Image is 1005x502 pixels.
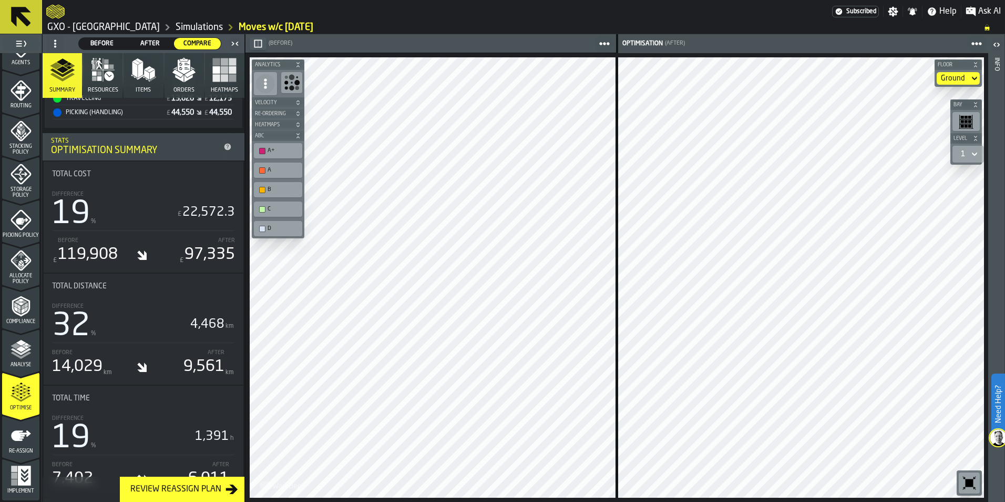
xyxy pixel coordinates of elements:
[52,170,91,178] span: Total Cost
[177,204,235,221] div: 22,572.3
[250,37,266,50] button: button-
[620,40,663,47] div: Optimisation
[2,187,39,198] span: Storage Policy
[2,405,39,411] span: Optimise
[58,245,118,264] div: 119,908
[2,329,39,372] li: menu Analyse
[252,141,304,160] div: button-toolbar-undefined
[126,483,225,496] div: Review Reassign Plan
[126,37,174,50] label: button-switch-multi-After
[91,443,96,449] span: %
[228,37,242,50] label: button-toggle-Close me
[78,37,126,50] label: button-switch-multi-Before
[52,170,235,178] div: Title
[167,95,170,103] span: £
[173,87,194,94] span: Orders
[665,40,685,47] span: (After)
[53,108,166,117] div: Picking (Handling)
[252,130,304,141] button: button-
[253,62,293,68] span: Analytics
[252,160,304,180] div: button-toolbar-undefined
[2,114,39,156] li: menu Stacking Policy
[2,286,39,328] li: menu Compliance
[957,470,982,496] div: button-toolbar-undefined
[2,233,39,238] span: Picking Policy
[253,111,293,117] span: Re-Ordering
[978,5,1001,18] span: Ask AI
[252,475,311,496] a: logo-header
[51,145,219,156] div: Optimisation Summary
[44,386,243,497] div: stat-Total Time
[884,6,903,17] label: button-toggle-Settings
[268,147,299,154] div: A+
[58,235,78,244] label: Before
[52,357,102,376] div: 14,029
[218,235,235,244] label: After
[268,186,299,193] div: B
[239,22,313,33] a: link-to-/wh/i/a3c616c1-32a4-47e6-8ca0-af4465b04030/simulations/537b5887-38e0-42bd-9e22-5dee30fecb26
[922,5,961,18] label: button-toggle-Help
[279,70,304,97] div: button-toolbar-undefined
[941,74,965,83] div: DropdownMenuValue-default-floor
[52,189,84,198] label: Difference
[83,39,121,48] span: Before
[47,22,160,33] a: link-to-/wh/i/a3c616c1-32a4-47e6-8ca0-af4465b04030
[52,423,191,455] div: 19
[136,87,151,94] span: Items
[252,180,304,199] div: button-toolbar-undefined
[2,200,39,242] li: menu Picking Policy
[961,475,978,491] svg: Reset zoom and position
[49,87,75,94] span: Summary
[950,110,982,133] div: button-toolbar-undefined
[252,108,304,119] button: button-
[989,36,1004,55] label: button-toggle-Open
[190,316,235,333] div: 4,468
[951,136,970,142] span: Level
[46,21,1001,34] nav: Breadcrumb
[52,311,186,343] div: 32
[253,133,293,139] span: ABC
[52,394,235,403] div: Title
[936,62,970,68] span: Floor
[204,109,208,117] span: £
[256,204,300,215] div: C
[268,206,299,213] div: C
[252,219,304,238] div: button-toolbar-undefined
[52,282,235,290] div: Title
[52,199,172,230] div: 19
[935,59,982,70] button: button-
[52,413,84,422] label: Difference
[209,94,232,103] div: Stat Value
[52,301,84,310] label: Difference
[256,145,300,156] div: A+
[2,373,39,415] li: menu Optimise
[91,330,96,337] span: %
[256,184,300,195] div: B
[951,102,970,108] span: Bay
[225,323,234,329] span: km
[957,148,980,160] div: DropdownMenuValue-1
[252,119,304,130] button: button-
[209,108,232,117] div: Stat Value
[269,40,292,47] span: (Before)
[846,8,876,15] span: Subscribed
[127,38,173,49] div: thumb
[173,37,221,50] label: button-switch-multi-Compare
[225,369,234,376] span: km
[253,100,293,106] span: Velocity
[939,5,957,18] span: Help
[988,34,1004,502] header: Info
[52,394,90,403] span: Total Time
[51,137,219,145] div: Stats
[2,243,39,285] li: menu Allocate Policy
[961,150,965,158] div: DropdownMenuValue-1
[2,157,39,199] li: menu Storage Policy
[180,257,183,264] span: £
[253,122,293,128] span: Heatmaps
[171,108,194,117] div: Stat Value
[2,448,39,454] span: Re-assign
[211,87,238,94] span: Heatmaps
[174,38,221,49] div: thumb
